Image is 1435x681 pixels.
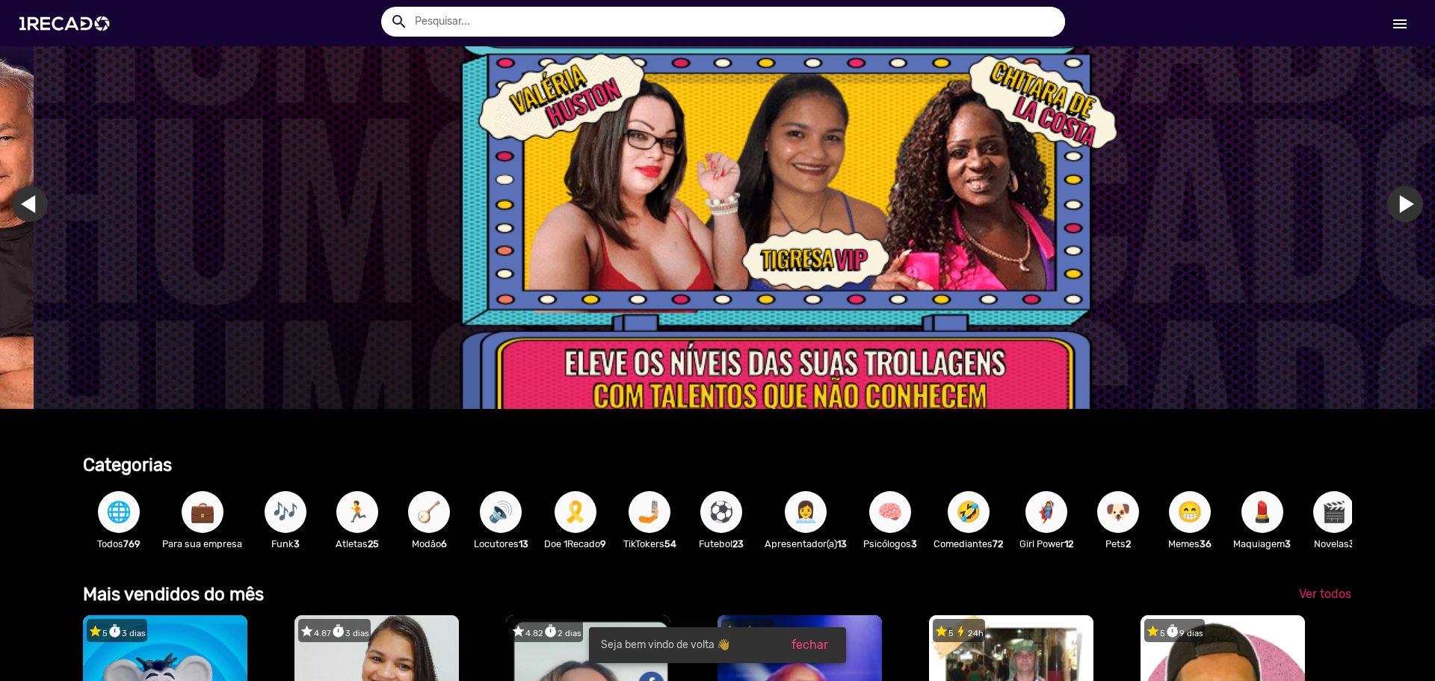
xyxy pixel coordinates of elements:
[83,584,264,605] b: Mais vendidos do mês
[480,491,522,533] button: 🔊
[488,491,513,533] span: 🔊
[46,186,81,222] a: Ir para o slide anterior
[1313,491,1355,533] button: 🎬
[1018,537,1075,551] p: Girl Power
[1025,491,1067,533] button: 🦸‍♀️
[329,537,386,551] p: Atletas
[869,491,911,533] button: 🧠
[1161,537,1218,551] p: Memes
[601,638,729,653] span: Seja bem vindo de volta 👋
[345,491,370,533] span: 🏃
[294,538,300,549] b: 3
[385,7,411,34] button: Example home icon
[390,13,408,31] mat-icon: Example home icon
[637,491,662,533] span: 🤳🏼
[948,491,990,533] button: 🤣
[933,537,1003,551] p: Comediantes
[1321,491,1347,533] span: 🎬
[90,537,147,551] p: Todos
[785,491,827,533] button: 👩‍💼
[956,491,981,533] span: 🤣
[1097,491,1139,533] button: 🐶
[162,537,242,551] p: Para sua empresa
[780,632,840,659] button: fechar
[993,538,1003,549] b: 72
[519,538,528,549] b: 13
[1090,537,1147,551] p: Pets
[1391,15,1409,33] mat-icon: Início
[441,538,447,549] b: 6
[1200,538,1212,549] b: 36
[83,454,172,475] b: Categorias
[1169,491,1211,533] button: 😁
[472,537,529,551] p: Locutores
[1285,538,1291,549] b: 3
[911,538,917,549] b: 3
[336,491,378,533] button: 🏃
[257,537,314,551] p: Funk
[1241,491,1283,533] button: 💄
[732,538,744,549] b: 23
[693,537,750,551] p: Futebol
[621,537,678,551] p: TikTokers
[664,538,676,549] b: 54
[404,7,1065,37] input: Pesquisar...
[862,537,919,551] p: Psicólogos
[1177,491,1203,533] span: 😁
[600,538,606,549] b: 9
[368,538,379,549] b: 25
[416,491,442,533] span: 🪕
[98,491,140,533] button: 🌐
[877,491,903,533] span: 🧠
[793,491,818,533] span: 👩‍💼
[791,638,828,652] span: fechar
[700,491,742,533] button: ⚽
[555,491,596,533] button: 🎗️
[408,491,450,533] button: 🪕
[709,491,734,533] span: ⚽
[1105,491,1131,533] span: 🐶
[401,537,457,551] p: Modão
[1299,587,1351,601] span: Ver todos
[123,538,141,549] b: 769
[765,537,847,551] p: Apresentador(a)
[273,491,298,533] span: 🎶
[182,491,223,533] button: 💼
[1349,538,1355,549] b: 3
[1306,537,1363,551] p: Novelas
[265,491,306,533] button: 🎶
[1034,491,1059,533] span: 🦸‍♀️
[837,538,847,549] b: 13
[190,491,215,533] span: 💼
[1064,538,1073,549] b: 12
[1126,538,1131,549] b: 2
[1250,491,1275,533] span: 💄
[106,491,132,533] span: 🌐
[563,491,588,533] span: 🎗️
[544,537,606,551] p: Doe 1Recado
[629,491,670,533] button: 🤳🏼
[1233,537,1291,551] p: Maquiagem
